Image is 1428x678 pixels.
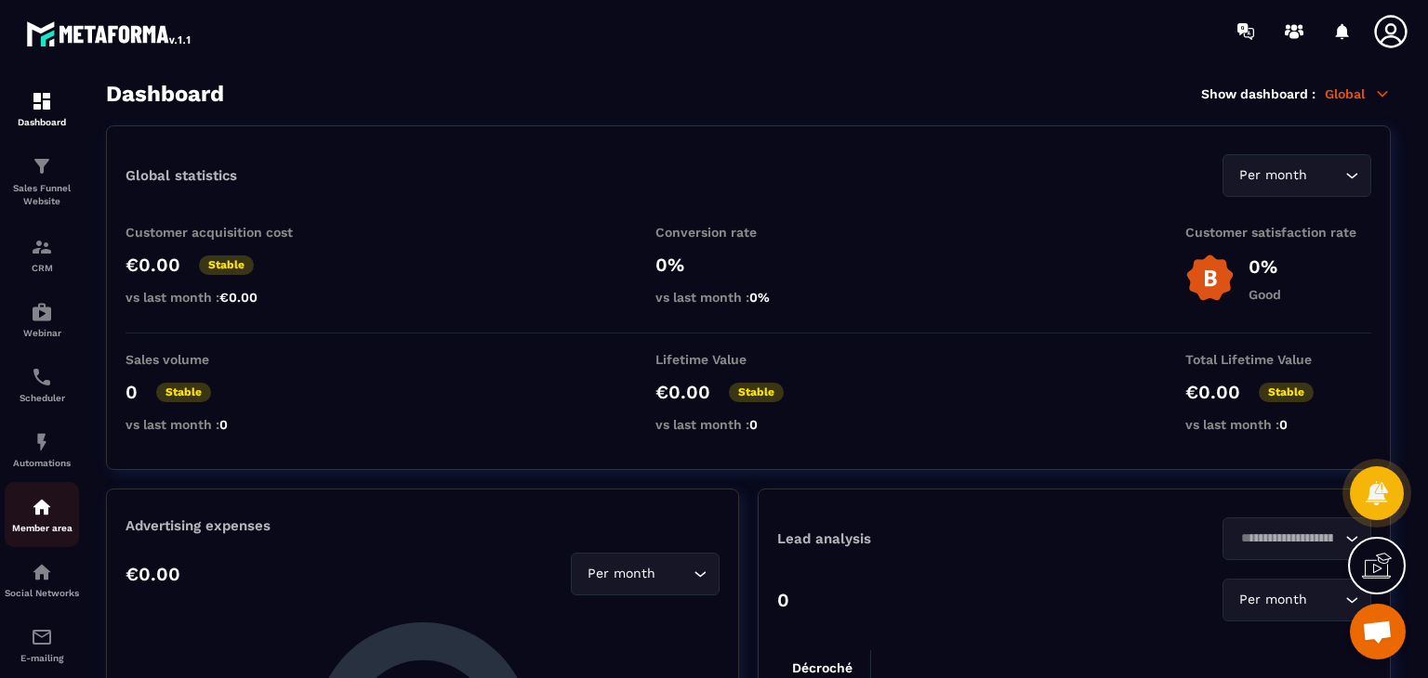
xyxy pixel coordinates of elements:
[5,222,79,287] a: formationformationCRM
[5,328,79,338] p: Webinar
[126,167,237,184] p: Global statistics
[31,626,53,648] img: email
[1223,517,1371,560] div: Search for option
[5,393,79,403] p: Scheduler
[583,564,659,584] span: Per month
[655,290,841,305] p: vs last month :
[5,76,79,141] a: formationformationDashboard
[659,564,689,584] input: Search for option
[31,366,53,388] img: scheduler
[219,417,228,432] span: 0
[126,381,138,403] p: 0
[5,182,79,208] p: Sales Funnel Website
[5,547,79,612] a: social-networksocial-networkSocial Networks
[31,496,53,518] img: automations
[31,90,53,112] img: formation
[1350,604,1406,659] div: Open chat
[31,155,53,177] img: formation
[5,141,79,222] a: formationformationSales Funnel Website
[1185,417,1371,432] p: vs last month :
[1223,154,1371,197] div: Search for option
[1201,86,1316,101] p: Show dashboard :
[5,117,79,127] p: Dashboard
[1311,590,1341,610] input: Search for option
[1325,85,1391,102] p: Global
[1259,383,1314,402] p: Stable
[126,563,180,585] p: €0.00
[1249,287,1281,302] p: Good
[792,660,853,675] tspan: Décroché
[31,236,53,258] img: formation
[1279,417,1288,432] span: 0
[5,263,79,273] p: CRM
[1311,165,1341,186] input: Search for option
[1235,590,1311,610] span: Per month
[1185,225,1371,240] p: Customer satisfaction rate
[5,523,79,533] p: Member area
[5,588,79,598] p: Social Networks
[5,417,79,482] a: automationsautomationsAutomations
[5,287,79,352] a: automationsautomationsWebinar
[31,431,53,453] img: automations
[5,612,79,677] a: emailemailE-mailing
[126,225,311,240] p: Customer acquisition cost
[1185,352,1371,367] p: Total Lifetime Value
[729,383,784,402] p: Stable
[571,553,720,595] div: Search for option
[777,589,789,611] p: 0
[126,254,180,276] p: €0.00
[1185,254,1235,303] img: b-badge-o.b3b20ee6.svg
[749,417,758,432] span: 0
[106,81,224,107] h3: Dashboard
[5,458,79,468] p: Automations
[1235,528,1341,549] input: Search for option
[1223,579,1371,621] div: Search for option
[31,561,53,583] img: social-network
[1249,255,1281,278] p: 0%
[5,653,79,663] p: E-mailing
[655,417,841,432] p: vs last month :
[749,290,770,305] span: 0%
[655,381,710,403] p: €0.00
[126,352,311,367] p: Sales volume
[31,301,53,323] img: automations
[655,225,841,240] p: Conversion rate
[26,17,193,50] img: logo
[126,417,311,432] p: vs last month :
[777,530,1075,547] p: Lead analysis
[5,352,79,417] a: schedulerschedulerScheduler
[5,482,79,547] a: automationsautomationsMember area
[1235,165,1311,186] span: Per month
[1185,381,1240,403] p: €0.00
[219,290,258,305] span: €0.00
[126,517,720,534] p: Advertising expenses
[199,255,254,275] p: Stable
[655,254,841,276] p: 0%
[156,383,211,402] p: Stable
[126,290,311,305] p: vs last month :
[655,352,841,367] p: Lifetime Value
